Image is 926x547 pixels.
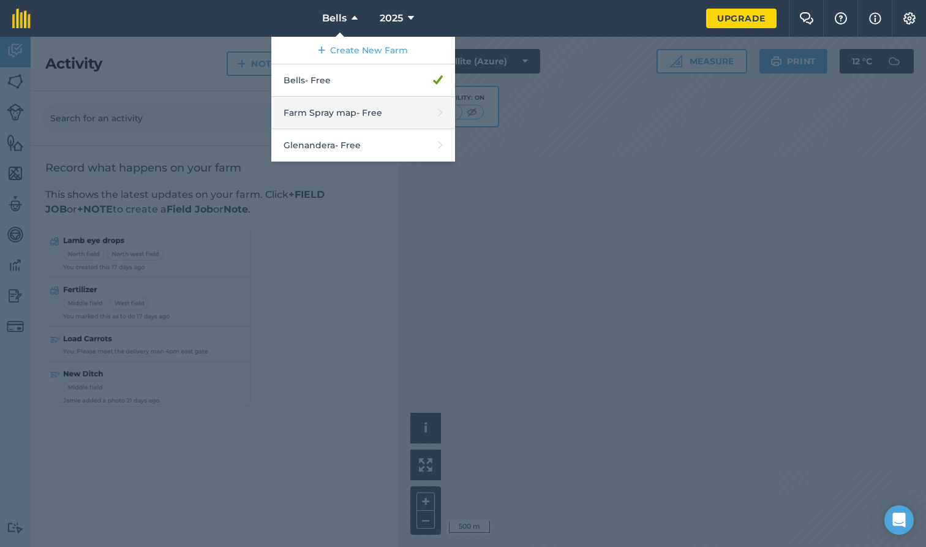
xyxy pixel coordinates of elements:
[869,11,881,26] img: svg+xml;base64,PHN2ZyB4bWxucz0iaHR0cDovL3d3dy53My5vcmcvMjAwMC9zdmciIHdpZHRoPSIxNyIgaGVpZ2h0PSIxNy...
[902,12,917,25] img: A cog icon
[884,505,914,535] div: Open Intercom Messenger
[271,129,455,162] a: Glenandera- Free
[322,11,347,26] span: Bells
[380,11,403,26] span: 2025
[271,97,455,129] a: Farm Spray map- Free
[799,12,814,25] img: Two speech bubbles overlapping with the left bubble in the forefront
[834,12,848,25] img: A question mark icon
[271,37,455,64] a: Create New Farm
[271,64,455,97] a: Bells- Free
[12,9,31,28] img: fieldmargin Logo
[706,9,777,28] a: Upgrade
